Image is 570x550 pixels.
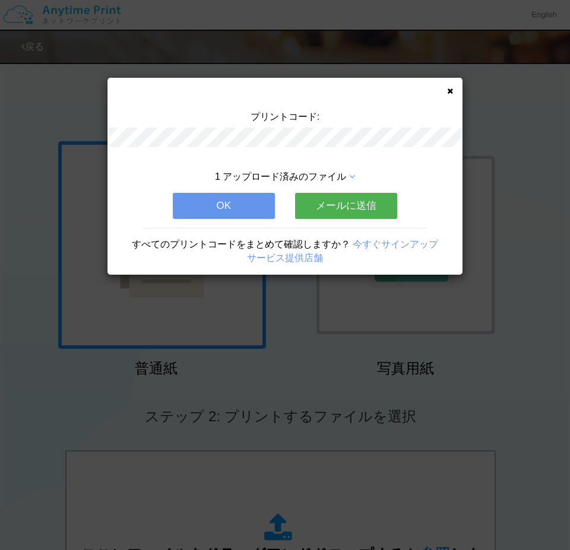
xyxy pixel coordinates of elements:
[173,193,275,219] button: OK
[215,171,346,182] span: 1 アップロード済みのファイル
[295,193,397,219] button: メールに送信
[251,112,319,122] span: プリントコード:
[132,239,350,249] span: すべてのプリントコードをまとめて確認しますか？
[353,239,438,249] a: 今すぐサインアップ
[247,253,323,263] a: サービス提供店舗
